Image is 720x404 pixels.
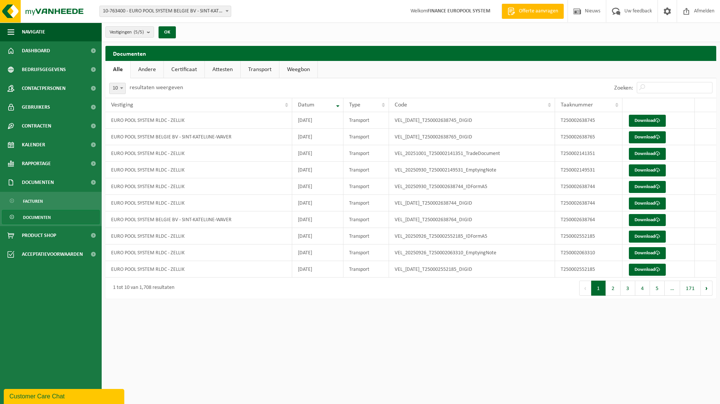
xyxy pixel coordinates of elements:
[22,245,83,264] span: Acceptatievoorwaarden
[343,129,389,145] td: Transport
[629,131,666,143] a: Download
[22,154,51,173] span: Rapportage
[105,245,292,261] td: EURO POOL SYSTEM RLDC - ZELLIK
[130,85,183,91] label: resultaten weergeven
[292,228,343,245] td: [DATE]
[105,46,716,61] h2: Documenten
[555,261,622,278] td: T250002552185
[22,173,54,192] span: Documenten
[4,387,126,404] iframe: chat widget
[343,245,389,261] td: Transport
[23,194,43,208] span: Facturen
[555,162,622,178] td: T250002149531
[2,210,100,224] a: Documenten
[343,211,389,228] td: Transport
[292,162,343,178] td: [DATE]
[292,261,343,278] td: [DATE]
[110,27,144,38] span: Vestigingen
[343,195,389,211] td: Transport
[343,228,389,245] td: Transport
[343,261,389,278] td: Transport
[292,195,343,211] td: [DATE]
[22,117,51,135] span: Contracten
[22,98,50,117] span: Gebruikers
[629,264,666,276] a: Download
[389,245,555,261] td: VEL_20250926_T250002063310_EmptyingNote
[343,178,389,195] td: Transport
[427,8,490,14] strong: FINANCE EUROPOOL SYSTEM
[606,281,621,296] button: 2
[105,61,130,78] a: Alle
[105,178,292,195] td: EURO POOL SYSTEM RLDC - ZELLIK
[109,83,126,94] span: 10
[629,181,666,193] a: Download
[110,83,125,94] span: 10
[555,129,622,145] td: T250002638765
[22,60,66,79] span: Bedrijfsgegevens
[292,129,343,145] td: [DATE]
[591,281,606,296] button: 1
[555,228,622,245] td: T250002552185
[389,195,555,211] td: VEL_[DATE]_T250002638744_DIGID
[22,135,45,154] span: Kalender
[205,61,240,78] a: Attesten
[292,245,343,261] td: [DATE]
[555,112,622,129] td: T250002638745
[561,102,593,108] span: Taaknummer
[629,148,666,160] a: Download
[105,129,292,145] td: EURO POOL SYSTEM BELGIE BV - SINT-KATELIJNE-WAVER
[555,245,622,261] td: T250002063310
[105,145,292,162] td: EURO POOL SYSTEM RLDC - ZELLIK
[629,197,666,210] a: Download
[389,228,555,245] td: VEL_20250926_T250002552185_IDFormA5
[502,4,564,19] a: Offerte aanvragen
[621,281,635,296] button: 3
[555,145,622,162] td: T250002141351
[105,26,154,38] button: Vestigingen(5/5)
[22,23,45,41] span: Navigatie
[701,281,712,296] button: Next
[349,102,360,108] span: Type
[389,112,555,129] td: VEL_[DATE]_T250002638745_DIGID
[23,210,51,225] span: Documenten
[629,247,666,259] a: Download
[389,145,555,162] td: VEL_20251001_T250002141351_TradeDocument
[389,129,555,145] td: VEL_[DATE]_T250002638765_DIGID
[395,102,407,108] span: Code
[22,226,56,245] span: Product Shop
[665,281,680,296] span: …
[650,281,665,296] button: 5
[629,214,666,226] a: Download
[292,211,343,228] td: [DATE]
[389,261,555,278] td: VEL_[DATE]_T250002552185_DIGID
[389,162,555,178] td: VEL_20250930_T250002149531_EmptyingNote
[579,281,591,296] button: Previous
[629,164,666,176] a: Download
[614,85,633,91] label: Zoeken:
[343,162,389,178] td: Transport
[22,79,66,98] span: Contactpersonen
[111,102,133,108] span: Vestiging
[279,61,317,78] a: Weegbon
[343,145,389,162] td: Transport
[99,6,231,17] span: 10-763400 - EURO POOL SYSTEM BELGIE BV - SINT-KATELIJNE-WAVER
[2,194,100,208] a: Facturen
[105,162,292,178] td: EURO POOL SYSTEM RLDC - ZELLIK
[105,228,292,245] td: EURO POOL SYSTEM RLDC - ZELLIK
[635,281,650,296] button: 4
[159,26,176,38] button: OK
[555,178,622,195] td: T250002638744
[131,61,163,78] a: Andere
[343,112,389,129] td: Transport
[105,112,292,129] td: EURO POOL SYSTEM RLDC - ZELLIK
[680,281,701,296] button: 171
[555,211,622,228] td: T250002638764
[517,8,560,15] span: Offerte aanvragen
[134,30,144,35] count: (5/5)
[298,102,314,108] span: Datum
[292,112,343,129] td: [DATE]
[105,261,292,278] td: EURO POOL SYSTEM RLDC - ZELLIK
[629,231,666,243] a: Download
[109,281,174,295] div: 1 tot 10 van 1,708 resultaten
